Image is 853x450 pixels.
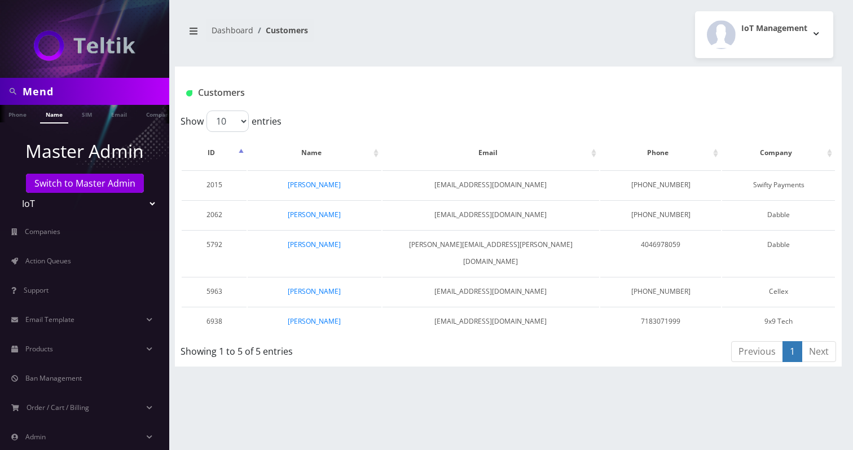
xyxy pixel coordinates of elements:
a: Name [40,105,68,123]
td: [PHONE_NUMBER] [600,170,721,199]
button: IoT Management [695,11,833,58]
span: Action Queues [25,256,71,266]
td: 5963 [182,277,247,306]
a: [PERSON_NAME] [288,240,341,249]
td: Cellex [722,277,835,306]
td: 2062 [182,200,247,229]
a: Phone [3,105,32,122]
td: Dabble [722,230,835,276]
td: [PHONE_NUMBER] [600,277,721,306]
nav: breadcrumb [183,19,500,51]
span: Products [25,344,53,354]
a: Company [140,105,178,122]
a: [PERSON_NAME] [288,210,341,219]
td: [EMAIL_ADDRESS][DOMAIN_NAME] [382,170,599,199]
td: [EMAIL_ADDRESS][DOMAIN_NAME] [382,277,599,306]
span: Ban Management [25,373,82,383]
select: Showentries [206,111,249,132]
a: [PERSON_NAME] [288,180,341,189]
div: Showing 1 to 5 of 5 entries [181,340,445,358]
a: 1 [782,341,802,362]
input: Search in Company [23,81,166,102]
td: 9x9 Tech [722,307,835,336]
a: SIM [76,105,98,122]
th: Name: activate to sort column ascending [248,136,381,169]
li: Customers [253,24,308,36]
td: [EMAIL_ADDRESS][DOMAIN_NAME] [382,200,599,229]
td: [PHONE_NUMBER] [600,200,721,229]
a: Dashboard [212,25,253,36]
a: Switch to Master Admin [26,174,144,193]
a: [PERSON_NAME] [288,316,341,326]
th: Phone: activate to sort column ascending [600,136,721,169]
th: Email: activate to sort column ascending [382,136,599,169]
label: Show entries [181,111,282,132]
td: Swifty Payments [722,170,835,199]
h1: Customers [186,87,720,98]
a: Email [105,105,133,122]
td: [PERSON_NAME][EMAIL_ADDRESS][PERSON_NAME][DOMAIN_NAME] [382,230,599,276]
a: Next [802,341,836,362]
td: 6938 [182,307,247,336]
span: Email Template [25,315,74,324]
img: IoT [34,30,135,61]
a: Previous [731,341,783,362]
td: 7183071999 [600,307,721,336]
span: Support [24,285,49,295]
h2: IoT Management [741,24,807,33]
th: ID: activate to sort column descending [182,136,247,169]
td: Dabble [722,200,835,229]
td: 5792 [182,230,247,276]
td: [EMAIL_ADDRESS][DOMAIN_NAME] [382,307,599,336]
a: [PERSON_NAME] [288,286,341,296]
td: 2015 [182,170,247,199]
td: 4046978059 [600,230,721,276]
span: Companies [25,227,60,236]
span: Admin [25,432,46,442]
th: Company: activate to sort column ascending [722,136,835,169]
span: Order / Cart / Billing [27,403,89,412]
